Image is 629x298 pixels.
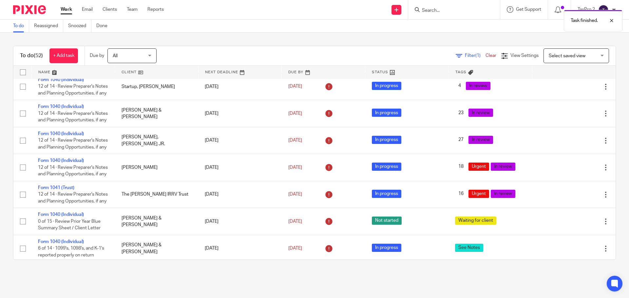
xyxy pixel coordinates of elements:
span: In review [468,136,493,144]
span: 12 of 14 · Review Preparer's Notes and Planning Opportunities, if any [38,138,108,149]
td: [DATE] [198,127,282,154]
a: Form 1040 (Individual) [38,78,84,82]
a: + Add task [49,48,78,63]
span: In progress [372,82,401,90]
span: 6 of 14 · 1099's, 1098's, and K-1's reported properly on return [38,246,104,257]
span: 4 [455,82,464,90]
a: Form 1040 (Individual) [38,158,84,163]
img: Pixie [13,5,46,14]
span: Urgent [468,163,489,171]
td: [DATE] [198,73,282,100]
td: [DATE] [198,181,282,208]
span: [DATE] [288,246,302,251]
td: [PERSON_NAME] & [PERSON_NAME] [115,235,199,262]
span: [DATE] [288,111,302,116]
span: Waiting for client [455,217,496,225]
span: 23 [455,109,467,117]
td: [PERSON_NAME], [PERSON_NAME] JR. [115,127,199,154]
a: Snoozed [68,20,91,32]
span: In review [491,163,515,171]
span: Select saved view [549,54,585,58]
img: svg%3E [598,5,609,15]
a: Form 1041 (Trust) [38,185,74,190]
h1: To do [20,52,43,59]
span: Not started [372,217,402,225]
span: 18 [455,163,467,171]
td: The [PERSON_NAME] IRRV Trust [115,181,199,208]
a: To do [13,20,29,32]
span: In progress [372,109,401,117]
p: Task finished. [571,17,598,24]
td: [PERSON_NAME] & [PERSON_NAME] [115,100,199,127]
a: Work [61,6,72,13]
a: Form 1040 (Individual) [38,104,84,109]
span: [DATE] [288,192,302,197]
td: [DATE] [198,235,282,262]
a: Reassigned [34,20,63,32]
a: Clients [103,6,117,13]
span: 12 of 14 · Review Preparer's Notes and Planning Opportunities, if any [38,192,108,203]
span: In review [491,190,515,198]
span: Filter [465,53,486,58]
a: Reports [147,6,164,13]
a: Email [82,6,93,13]
td: [DATE] [198,154,282,181]
p: Due by [90,52,104,59]
span: In progress [372,163,401,171]
a: Form 1040 (Individual) [38,212,84,217]
span: In progress [372,136,401,144]
span: 12 of 14 · Review Preparer's Notes and Planning Opportunities, if any [38,84,108,96]
a: Clear [486,53,496,58]
span: Tags [455,70,467,74]
span: Urgent [468,190,489,198]
span: [DATE] [288,84,302,89]
span: In progress [372,190,401,198]
span: In review [468,109,493,117]
span: In progress [372,244,401,252]
td: Startup, [PERSON_NAME] [115,73,199,100]
td: [PERSON_NAME] & [PERSON_NAME] [115,208,199,235]
a: Team [127,6,138,13]
span: [DATE] [288,138,302,143]
a: Done [96,20,112,32]
span: In review [466,82,490,90]
span: [DATE] [288,219,302,224]
span: [DATE] [288,165,302,170]
span: (52) [34,53,43,58]
a: Form 1040 (Individual) [38,131,84,136]
span: 12 of 14 · Review Preparer's Notes and Planning Opportunities, if any [38,111,108,123]
td: [DATE] [198,208,282,235]
a: Form 1040 (Individual) [38,239,84,244]
td: [PERSON_NAME] [115,154,199,181]
span: All [113,54,118,58]
span: 27 [455,136,467,144]
td: [DATE] [198,100,282,127]
span: 0 of 15 · Review Prior Year Blue Summary Sheet / Client Letter [38,219,101,231]
span: 12 of 14 · Review Preparer's Notes and Planning Opportunities, if any [38,165,108,177]
span: View Settings [510,53,539,58]
span: 16 [455,190,467,198]
span: (1) [475,53,481,58]
span: See Notes [455,244,483,252]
